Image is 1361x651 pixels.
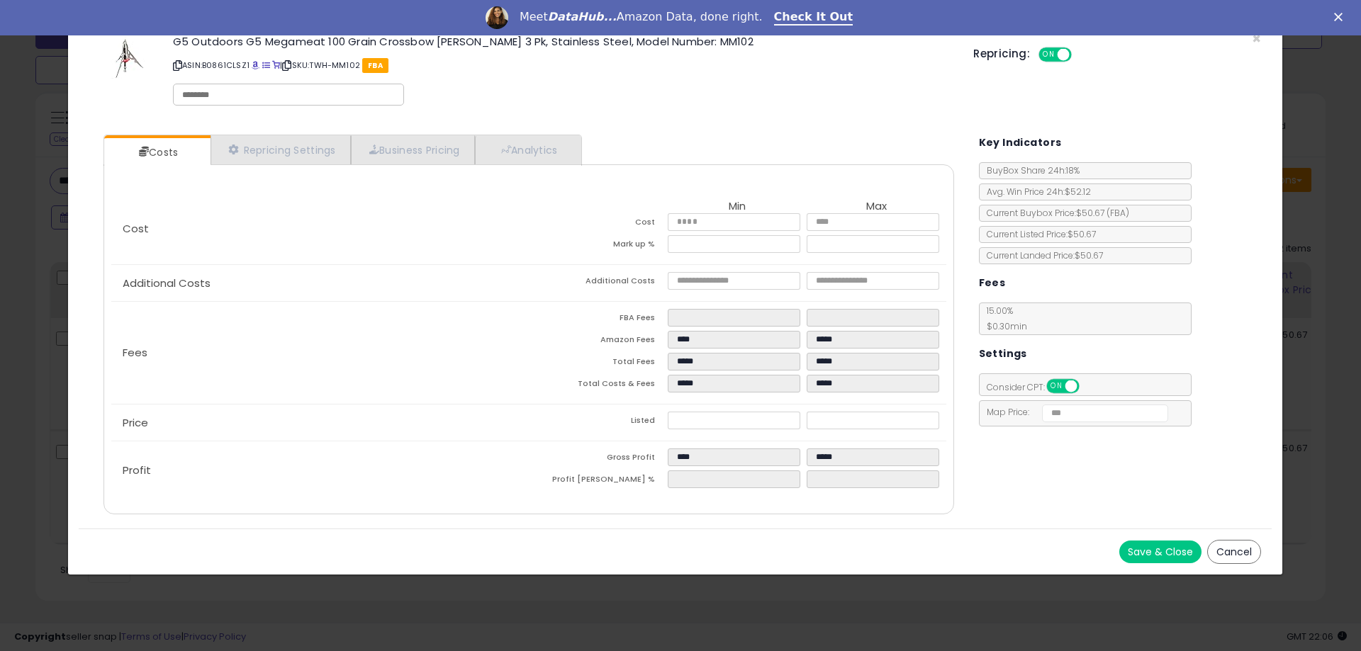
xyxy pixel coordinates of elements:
[529,448,668,470] td: Gross Profit
[1040,49,1058,61] span: ON
[980,406,1169,418] span: Map Price:
[1070,49,1092,61] span: OFF
[173,54,952,77] p: ASIN: B0861CLSZ1 | SKU: TWH-MM102
[520,10,763,24] div: Meet Amazon Data, done right.
[111,465,529,476] p: Profit
[980,305,1027,332] span: 15.00 %
[979,134,1062,152] h5: Key Indicators
[980,186,1091,198] span: Avg. Win Price 24h: $52.12
[979,274,1006,292] h5: Fees
[548,10,617,23] i: DataHub...
[211,135,351,164] a: Repricing Settings
[486,6,508,29] img: Profile image for Georgie
[1119,540,1202,563] button: Save & Close
[252,60,259,71] a: BuyBox page
[1107,207,1129,219] span: ( FBA )
[1048,380,1065,392] span: ON
[111,278,529,289] p: Additional Costs
[173,36,952,47] h3: G5 Outdoors G5 Megameat 100 Grain Crossbow [PERSON_NAME] 3 Pk, Stainless Steel, Model Number: MM102
[529,412,668,434] td: Listed
[980,228,1096,240] span: Current Listed Price: $50.67
[668,200,807,213] th: Min
[529,213,668,235] td: Cost
[351,135,475,164] a: Business Pricing
[104,138,209,166] a: Costs
[1207,540,1261,564] button: Cancel
[475,135,580,164] a: Analytics
[529,375,668,397] td: Total Costs & Fees
[807,200,946,213] th: Max
[262,60,270,71] a: All offer listings
[980,164,1080,176] span: BuyBox Share 24h: 18%
[774,10,853,26] a: Check It Out
[529,235,668,257] td: Mark up %
[362,58,388,73] span: FBA
[111,417,529,429] p: Price
[979,345,1027,363] h5: Settings
[105,36,147,79] img: 31F-7J-8nPL._SL60_.jpg
[529,331,668,353] td: Amazon Fees
[1334,13,1348,21] div: Close
[111,223,529,234] p: Cost
[272,60,280,71] a: Your listing only
[1077,380,1099,392] span: OFF
[1076,207,1129,219] span: $50.67
[980,207,1129,219] span: Current Buybox Price:
[980,249,1103,261] span: Current Landed Price: $50.67
[529,272,668,294] td: Additional Costs
[1252,28,1261,49] span: ×
[529,353,668,375] td: Total Fees
[973,48,1030,60] h5: Repricing:
[529,470,668,492] td: Profit [PERSON_NAME] %
[529,309,668,331] td: FBA Fees
[980,381,1098,393] span: Consider CPT:
[980,320,1027,332] span: $0.30 min
[111,347,529,358] p: Fees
